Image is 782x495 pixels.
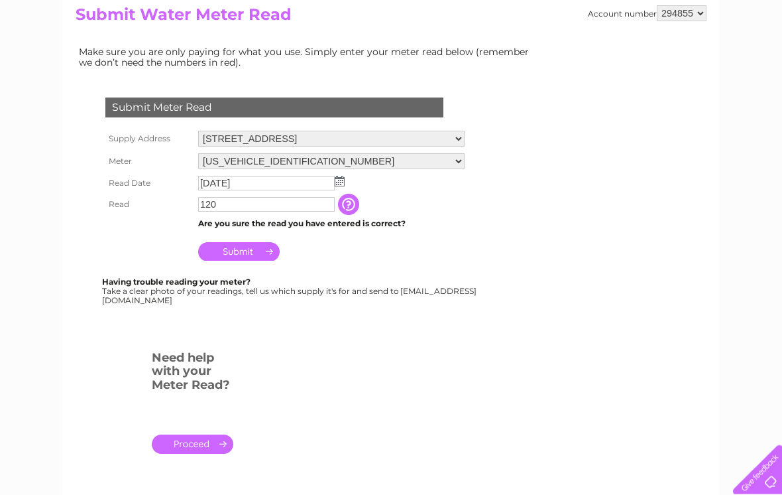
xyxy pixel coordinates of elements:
[338,194,362,216] input: Information
[195,216,468,233] td: Are you sure the read you have entered is correct?
[549,56,574,66] a: Water
[667,56,686,66] a: Blog
[102,194,195,216] th: Read
[335,177,345,187] img: ...
[198,243,280,261] input: Submit
[79,7,705,64] div: Clear Business is a trading name of Verastar Limited (registered in [GEOGRAPHIC_DATA] No. 3667643...
[102,277,251,287] b: Having trouble reading your meter?
[152,435,233,455] a: .
[152,349,233,399] h3: Need help with your Meter Read?
[76,44,539,72] td: Make sure you are only paying for what you use. Simply enter your meter read below (remember we d...
[105,98,443,118] div: Submit Meter Read
[582,56,611,66] a: Energy
[532,7,624,23] a: 0333 014 3131
[76,6,706,31] h2: Submit Water Meter Read
[102,128,195,151] th: Supply Address
[102,278,478,305] div: Take a clear photo of your readings, tell us which supply it's for and send to [EMAIL_ADDRESS][DO...
[102,151,195,173] th: Meter
[738,56,769,66] a: Log out
[102,173,195,194] th: Read Date
[588,6,706,22] div: Account number
[27,35,95,75] img: logo.png
[619,56,659,66] a: Telecoms
[694,56,726,66] a: Contact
